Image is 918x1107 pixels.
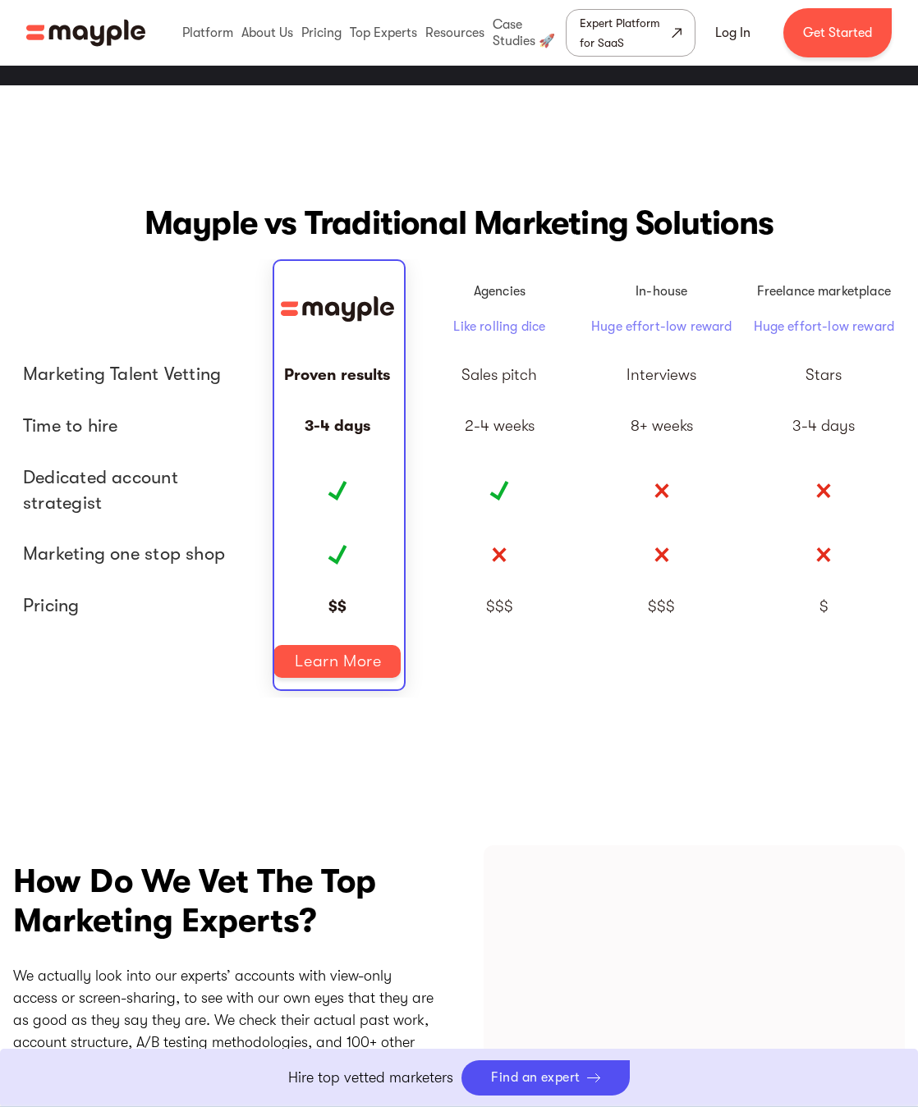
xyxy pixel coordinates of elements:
[806,367,842,383] div: Stars
[23,414,246,439] span: Time to hire
[453,318,545,336] p: Like rolling dice
[465,418,535,434] div: 2-4 weeks
[819,598,828,615] div: $
[836,1028,918,1107] iframe: Chat Widget
[461,367,537,383] div: Sales pitch
[754,318,895,336] p: Huge effort-low reward
[754,282,895,300] p: Freelance marketplace
[328,545,347,565] img: Yes
[23,542,246,567] div: Marketing one stop shop
[631,418,693,434] div: 8+ weeks
[23,465,246,516] span: Dedicated account strategist
[268,296,407,322] img: Mayple logo
[453,282,545,300] p: Agencies
[814,483,833,498] img: No
[652,483,672,498] img: No
[328,481,347,501] img: Yes
[273,645,401,678] a: Learn More
[489,547,509,562] img: No
[695,13,770,53] a: Log In
[580,13,668,53] div: Expert Platform for SaaS
[783,8,892,57] a: Get Started
[23,593,246,619] div: Pricing
[648,598,675,615] div: $$$
[652,547,672,562] img: No
[328,598,347,615] div: $$
[566,9,695,57] a: Expert Platform for SaaS
[13,862,434,940] h3: How Do We Vet The Top Marketing Experts?
[26,17,145,48] img: Mayple logo
[26,17,145,48] a: home
[591,282,732,300] p: In-house
[421,7,489,59] div: Resources
[297,7,346,59] div: Pricing
[489,481,509,501] img: Yes
[814,547,833,562] img: No
[178,7,237,59] div: Platform
[346,7,421,59] div: Top Experts
[305,418,370,434] div: 3-4 days
[284,367,390,383] div: Proven results
[13,965,434,1098] p: We actually look into our experts’ accounts with view-only access or screen-sharing, to see with ...
[627,367,696,383] div: Interviews
[23,362,246,387] div: Marketing Talent Vetting
[13,200,905,246] h2: Mayple vs Traditional Marketing Solutions
[486,598,513,615] div: $$$
[591,318,732,336] p: Huge effort-low reward
[792,418,855,434] div: 3-4 days
[237,7,297,59] div: About Us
